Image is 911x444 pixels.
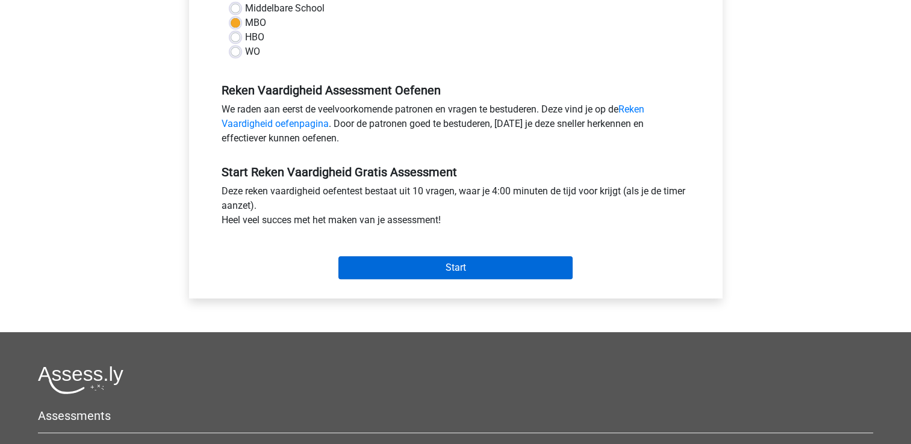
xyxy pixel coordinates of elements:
[245,1,325,16] label: Middelbare School
[213,102,699,150] div: We raden aan eerst de veelvoorkomende patronen en vragen te bestuderen. Deze vind je op de . Door...
[213,184,699,232] div: Deze reken vaardigheid oefentest bestaat uit 10 vragen, waar je 4:00 minuten de tijd voor krijgt ...
[38,409,873,423] h5: Assessments
[338,256,573,279] input: Start
[222,165,690,179] h5: Start Reken Vaardigheid Gratis Assessment
[245,45,260,59] label: WO
[245,16,266,30] label: MBO
[245,30,264,45] label: HBO
[222,83,690,97] h5: Reken Vaardigheid Assessment Oefenen
[38,366,123,394] img: Assessly logo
